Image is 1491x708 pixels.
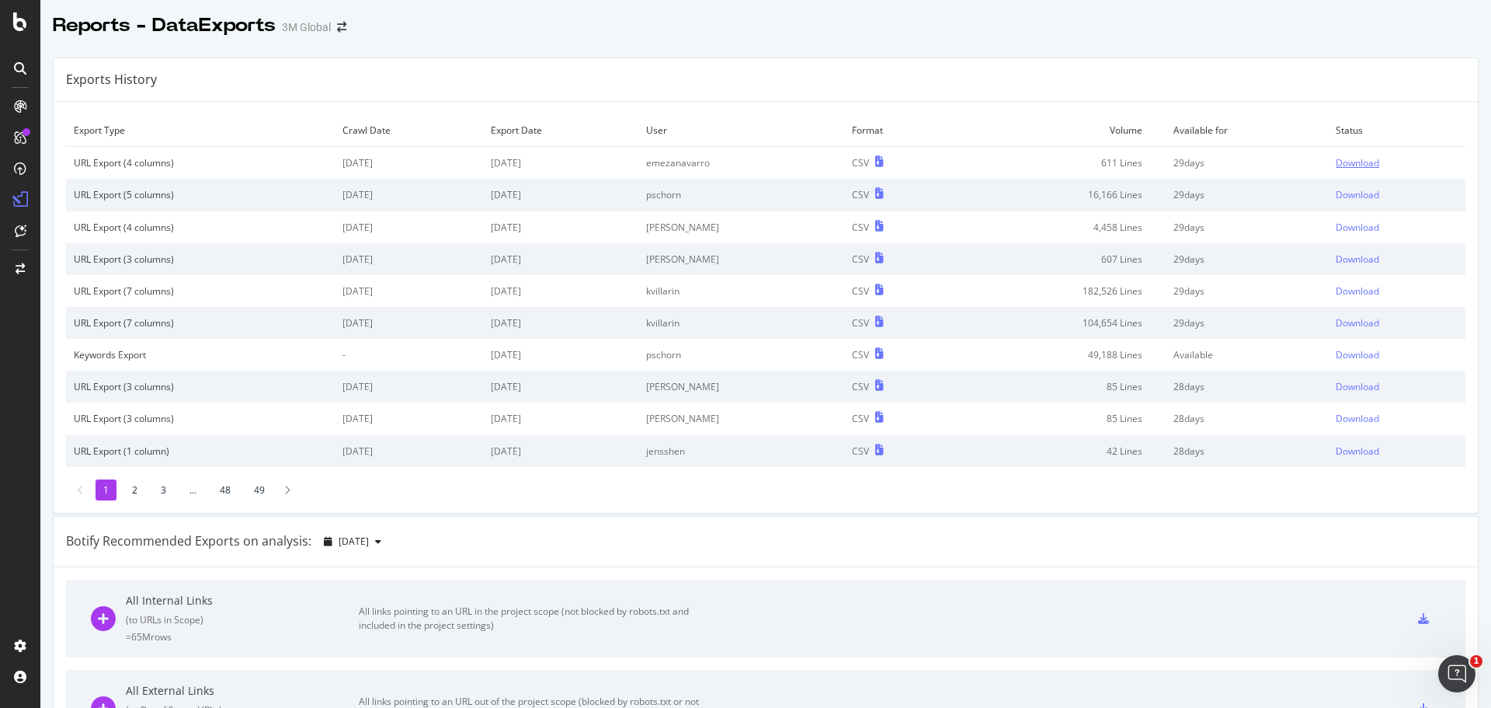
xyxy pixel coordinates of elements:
[1336,188,1379,201] div: Download
[852,348,869,361] div: CSV
[126,683,359,699] div: All External Links
[335,403,483,434] td: [DATE]
[1336,380,1379,393] div: Download
[1418,613,1429,624] div: csv-export
[1336,316,1458,330] a: Download
[66,532,311,550] div: Botify Recommended Exports on analysis:
[74,380,327,393] div: URL Export (3 columns)
[153,480,174,500] li: 3
[1166,307,1328,339] td: 29 days
[339,535,369,548] span: 2025 Aug. 10th
[1336,221,1379,234] div: Download
[1336,253,1458,266] a: Download
[1336,316,1379,330] div: Download
[74,284,327,298] div: URL Export (7 columns)
[74,253,327,266] div: URL Export (3 columns)
[1470,655,1482,668] span: 1
[954,179,1166,211] td: 16,166 Lines
[483,339,638,371] td: [DATE]
[335,339,483,371] td: -
[1166,275,1328,307] td: 29 days
[335,307,483,339] td: [DATE]
[335,114,483,147] td: Crawl Date
[954,307,1166,339] td: 104,654 Lines
[844,114,954,147] td: Format
[483,114,638,147] td: Export Date
[1336,221,1458,234] a: Download
[954,435,1166,467] td: 42 Lines
[638,179,844,211] td: pschorn
[1336,348,1458,361] a: Download
[74,316,327,330] div: URL Export (7 columns)
[954,243,1166,275] td: 607 Lines
[96,480,116,500] li: 1
[1336,284,1379,298] div: Download
[852,316,869,330] div: CSV
[852,221,869,234] div: CSV
[1336,412,1458,425] a: Download
[1166,179,1328,211] td: 29 days
[74,221,327,234] div: URL Export (4 columns)
[483,243,638,275] td: [DATE]
[1336,380,1458,393] a: Download
[74,348,327,361] div: Keywords Export
[335,243,483,275] td: [DATE]
[335,179,483,211] td: [DATE]
[335,435,483,467] td: [DATE]
[53,12,276,39] div: Reports - DataExports
[954,211,1166,243] td: 4,458 Lines
[483,179,638,211] td: [DATE]
[638,307,844,339] td: kvillarin
[638,371,844,403] td: [PERSON_NAME]
[74,188,327,201] div: URL Export (5 columns)
[74,156,327,169] div: URL Export (4 columns)
[852,445,869,458] div: CSV
[954,275,1166,307] td: 182,526 Lines
[335,371,483,403] td: [DATE]
[483,147,638,180] td: [DATE]
[638,114,844,147] td: User
[483,307,638,339] td: [DATE]
[1166,147,1328,180] td: 29 days
[954,147,1166,180] td: 611 Lines
[1336,156,1458,169] a: Download
[638,339,844,371] td: pschorn
[638,275,844,307] td: kvillarin
[1336,348,1379,361] div: Download
[1336,445,1379,458] div: Download
[66,71,157,89] div: Exports History
[359,605,708,633] div: All links pointing to an URL in the project scope (not blocked by robots.txt and included in the ...
[954,114,1166,147] td: Volume
[638,403,844,434] td: [PERSON_NAME]
[1173,348,1320,361] div: Available
[74,412,327,425] div: URL Export (3 columns)
[1336,156,1379,169] div: Download
[483,211,638,243] td: [DATE]
[638,147,844,180] td: emezanavarro
[1438,655,1475,692] iframe: Intercom live chat
[1166,403,1328,434] td: 28 days
[483,275,638,307] td: [DATE]
[335,147,483,180] td: [DATE]
[126,613,359,626] div: ( to URLs in Scope )
[74,445,327,458] div: URL Export (1 column)
[954,403,1166,434] td: 85 Lines
[246,480,273,500] li: 49
[1166,114,1328,147] td: Available for
[212,480,238,500] li: 48
[318,529,388,554] button: [DATE]
[126,593,359,609] div: All Internal Links
[852,412,869,425] div: CSV
[1336,284,1458,298] a: Download
[1336,188,1458,201] a: Download
[66,114,335,147] td: Export Type
[483,371,638,403] td: [DATE]
[1328,114,1465,147] td: Status
[126,630,359,643] div: = 65M rows
[182,480,204,500] li: ...
[483,403,638,434] td: [DATE]
[1336,445,1458,458] a: Download
[282,19,331,35] div: 3M Global
[124,480,145,500] li: 2
[1166,435,1328,467] td: 28 days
